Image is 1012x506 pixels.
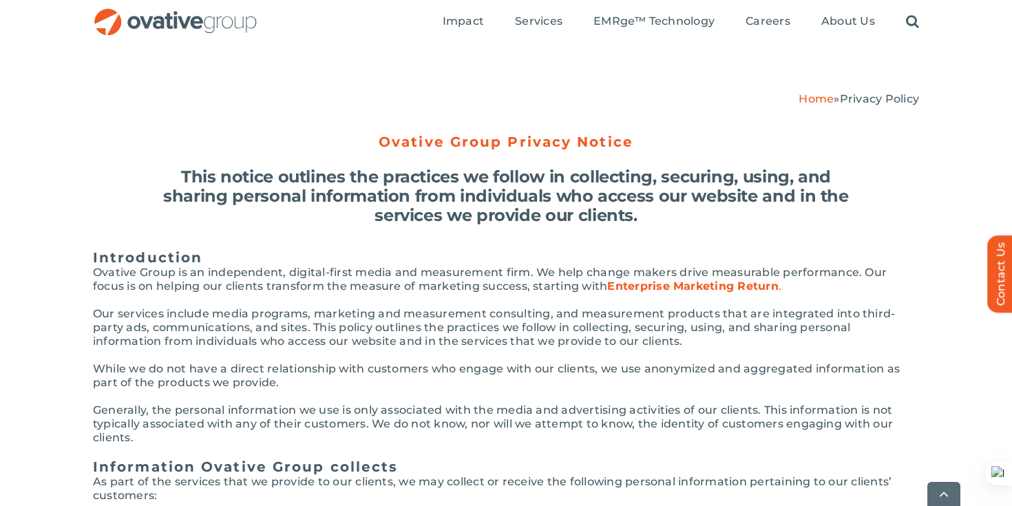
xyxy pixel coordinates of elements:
[821,14,875,30] a: About Us
[443,14,484,28] span: Impact
[93,403,919,445] p: Generally, the personal information we use is only associated with the media and advertising acti...
[93,307,919,348] p: Our services include media programs, marketing and measurement consulting, and measurement produc...
[93,458,919,475] h5: Information Ovative Group collects
[515,14,562,28] span: Services
[607,280,781,293] a: Enterprise Marketing Return.
[821,14,875,28] span: About Us
[593,14,715,28] span: EMRge™ Technology
[593,14,715,30] a: EMRge™ Technology
[746,14,790,28] span: Careers
[93,362,919,390] p: While we do not have a direct relationship with customers who engage with our clients, we use ano...
[163,167,849,225] strong: This notice outlines the practices we follow in collecting, securing, using, and sharing personal...
[93,134,919,150] h5: Ovative Group Privacy Notice
[746,14,790,30] a: Careers
[515,14,562,30] a: Services
[93,7,258,20] a: OG_Full_horizontal_RGB
[93,249,919,266] h5: Introduction
[799,92,919,105] span: »
[799,92,834,105] a: Home
[607,280,778,293] strong: Enterprise Marketing Return
[93,266,919,293] p: Ovative Group is an independent, digital-first media and measurement firm. We help change makers ...
[840,92,919,105] span: Privacy Policy
[93,475,919,503] p: As part of the services that we provide to our clients, we may collect or receive the following p...
[443,14,484,30] a: Impact
[906,14,919,30] a: Search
